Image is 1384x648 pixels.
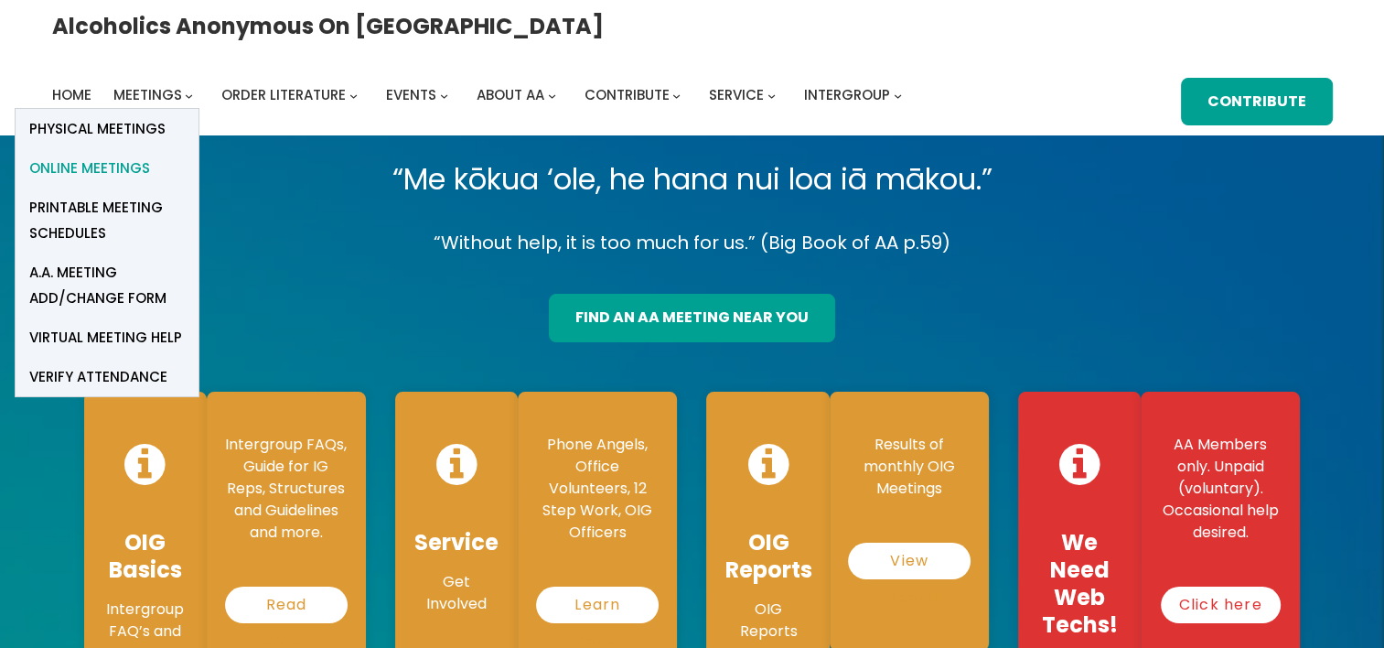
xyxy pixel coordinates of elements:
button: About AA submenu [548,92,556,100]
h4: Service [413,529,499,556]
span: About AA [477,85,544,104]
a: About AA [477,82,544,108]
span: Virtual Meeting Help [29,325,182,351]
a: Online Meetings [16,148,198,188]
a: Physical Meetings [16,109,198,148]
p: Phone Angels, Office Volunteers, 12 Step Work, OIG Officers [536,434,659,544]
button: Intergroup submenu [894,92,902,100]
p: Intergroup FAQs, Guide for IG Reps, Structures and Guidelines and more. [225,434,348,544]
button: Meetings submenu [185,92,193,100]
a: verify attendance [16,357,198,396]
a: Meetings [113,82,182,108]
a: find an aa meeting near you [549,294,835,342]
span: Printable Meeting Schedules [29,195,185,246]
p: Results of monthly OIG Meetings [848,434,970,500]
button: Order Literature submenu [349,92,358,100]
a: Click here [1161,587,1281,623]
a: Virtual Meeting Help [16,318,198,357]
button: Events submenu [440,92,448,100]
h4: OIG Basics [102,529,188,584]
a: Events [386,82,436,108]
button: Contribute submenu [672,92,681,100]
span: A.A. Meeting Add/Change Form [29,260,185,311]
a: Alcoholics Anonymous on [GEOGRAPHIC_DATA] [52,6,604,46]
span: Intergroup [804,85,890,104]
p: OIG Reports [724,599,811,643]
p: “Me kōkua ‘ole, he hana nui loa iā mākou.” [70,154,1315,205]
nav: Intergroup [52,82,908,108]
a: A.A. Meeting Add/Change Form [16,253,198,318]
button: Service submenu [767,92,776,100]
a: Service [709,82,764,108]
span: Events [386,85,436,104]
span: Service [709,85,764,104]
a: Intergroup [804,82,890,108]
span: Meetings [113,85,182,104]
span: Home [52,85,91,104]
span: Order Literature [221,85,346,104]
a: Read More… [225,587,348,623]
p: “Without help, it is too much for us.” (Big Book of AA p.59) [70,227,1315,259]
span: verify attendance [29,364,167,390]
a: Contribute [1181,78,1333,126]
p: Get Involved [413,571,499,615]
h4: We Need Web Techs! [1036,529,1122,639]
a: Home [52,82,91,108]
a: Learn More… [536,587,659,623]
span: Online Meetings [29,156,150,181]
a: View Reports [848,543,970,579]
span: Physical Meetings [29,116,166,142]
span: Contribute [585,85,670,104]
p: AA Members only. Unpaid (voluntary). Occasional help desired. [1159,434,1282,544]
a: Printable Meeting Schedules [16,188,198,253]
h4: OIG Reports [724,529,811,584]
a: Contribute [585,82,670,108]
